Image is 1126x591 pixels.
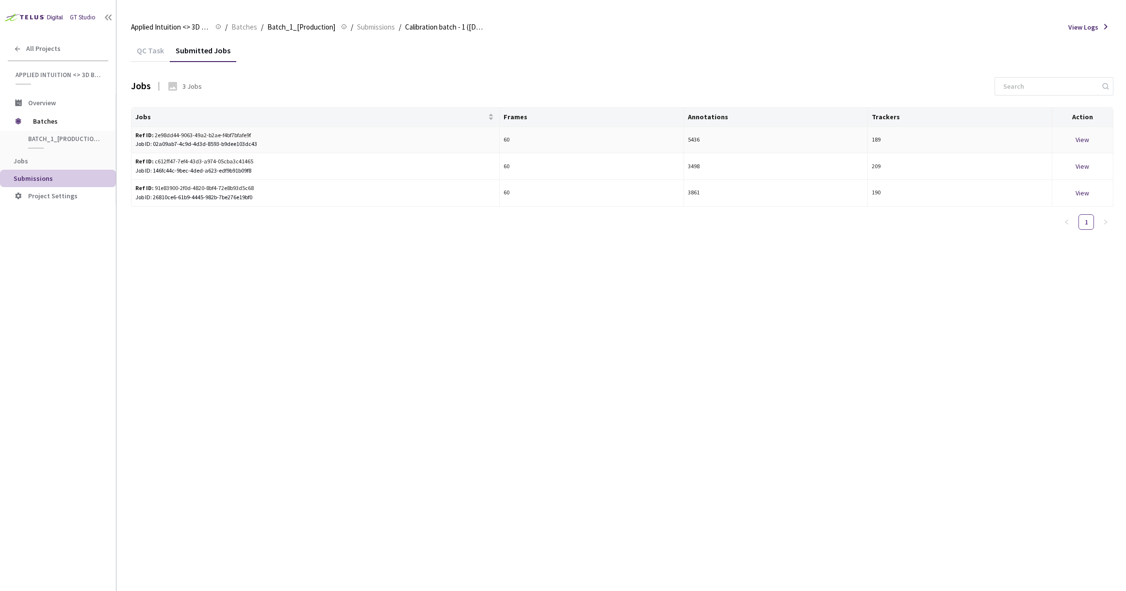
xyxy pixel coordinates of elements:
[28,192,78,200] span: Project Settings
[1059,214,1075,230] li: Previous Page
[868,180,1052,207] td: 190
[1064,219,1070,225] span: left
[26,45,61,53] span: All Projects
[16,71,102,79] span: Applied Intuition <> 3D BBox - [PERSON_NAME]
[500,127,684,154] td: 60
[1056,188,1110,198] div: View
[135,184,154,192] b: Ref ID:
[135,184,303,193] div: 91e83900-2f0d-4820-8bf4-72e8b93d5c68
[1068,22,1098,32] span: View Logs
[1078,214,1094,230] li: 1
[170,46,236,62] div: Submitted Jobs
[131,21,210,33] span: Applied Intuition <> 3D BBox - [PERSON_NAME]
[1056,161,1110,172] div: View
[229,21,259,32] a: Batches
[135,157,303,166] div: c612ff47-7ef4-43d3-a974-05cba3c41465
[868,108,1052,127] th: Trackers
[182,81,202,91] div: 3 Jobs
[399,21,401,33] li: /
[1059,214,1075,230] button: left
[231,21,257,33] span: Batches
[28,135,100,143] span: Batch_1_[Production]
[14,174,53,183] span: Submissions
[135,158,154,165] b: Ref ID:
[70,13,96,22] div: GT Studio
[135,166,495,176] div: Job ID: 146fc44c-9bec-4ded-a623-edf9b91b09f8
[355,21,397,32] a: Submissions
[135,140,495,149] div: Job ID: 02a09ab7-4c9d-4d3d-8593-b9dee103dc43
[1056,134,1110,145] div: View
[500,153,684,180] td: 60
[135,131,303,140] div: 2e98dd44-9063-49a2-b2ae-f4bf7bfafe9f
[500,108,684,127] th: Frames
[868,127,1052,154] td: 189
[1052,108,1114,127] th: Action
[1098,214,1113,230] li: Next Page
[1079,215,1093,229] a: 1
[500,180,684,207] td: 60
[684,180,868,207] td: 3861
[135,113,486,121] span: Jobs
[131,108,500,127] th: Jobs
[131,46,170,62] div: QC Task
[997,78,1101,95] input: Search
[225,21,228,33] li: /
[405,21,484,33] span: Calibration batch - 1 ([DATE])
[868,153,1052,180] td: 209
[28,98,56,107] span: Overview
[33,112,99,131] span: Batches
[351,21,353,33] li: /
[357,21,395,33] span: Submissions
[684,127,868,154] td: 5436
[267,21,335,33] span: Batch_1_[Production]
[135,193,495,202] div: Job ID: 26810ce6-61b9-4445-982b-7be276e19bf0
[1098,214,1113,230] button: right
[684,108,868,127] th: Annotations
[261,21,263,33] li: /
[131,79,151,93] div: Jobs
[684,153,868,180] td: 3498
[14,157,28,165] span: Jobs
[1103,219,1109,225] span: right
[135,131,154,139] b: Ref ID:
